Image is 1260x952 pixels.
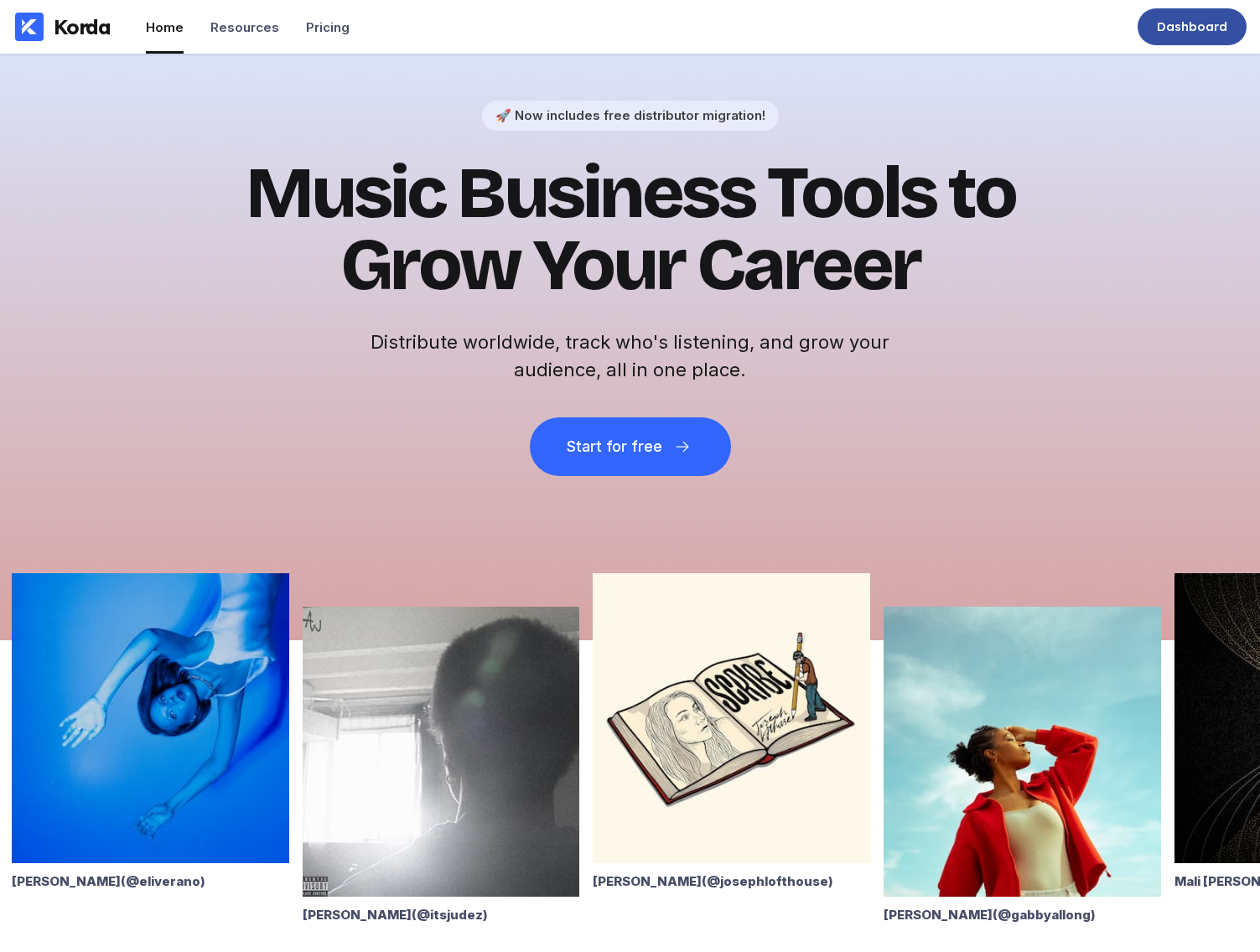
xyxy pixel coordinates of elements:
[146,19,184,35] div: Home
[362,329,899,384] h2: Distribute worldwide, track who's listening, and grow your audience, all in one place.
[210,19,279,35] div: Resources
[593,573,870,863] img: Joseph Lofthouse
[220,158,1041,302] h1: Music Business Tools to Grow Your Career
[306,19,350,35] div: Pricing
[567,438,662,455] div: Start for free
[12,573,289,863] img: Eli Verano
[495,107,765,123] div: 🚀 Now includes free distributor migration!
[884,607,1161,897] img: Gabby Allong
[54,14,111,39] div: Korda
[303,907,580,923] div: [PERSON_NAME] (@ itsjudez )
[1138,8,1247,45] a: Dashboard
[530,417,731,476] button: Start for free
[593,873,870,889] div: [PERSON_NAME] (@ josephlofthouse )
[303,607,580,897] img: Alan Ward
[12,873,289,889] div: [PERSON_NAME] (@ eliverano )
[884,907,1161,923] div: [PERSON_NAME] (@ gabbyallong )
[1157,18,1227,35] div: Dashboard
